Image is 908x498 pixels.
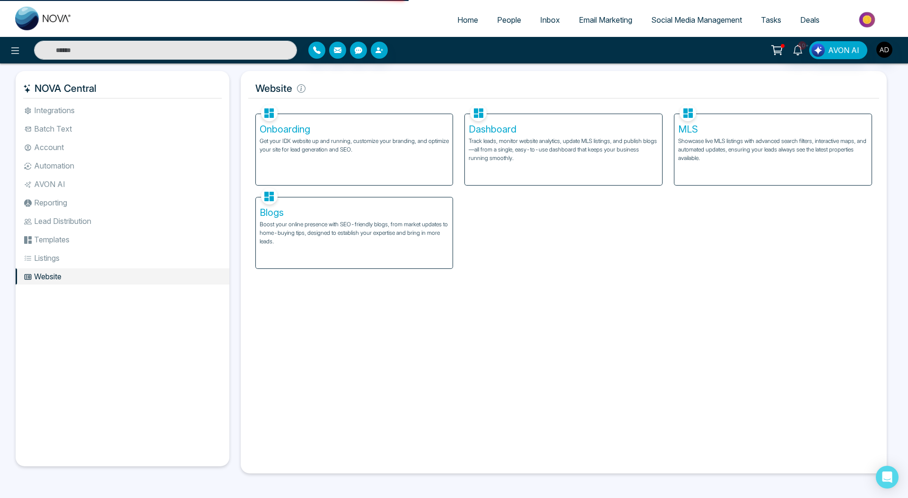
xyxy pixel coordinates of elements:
[16,176,229,192] li: AVON AI
[876,466,899,489] div: Open Intercom Messenger
[786,41,809,58] a: 10+
[469,124,658,135] h5: Dashboard
[651,15,742,25] span: Social Media Management
[809,41,867,59] button: AVON AI
[798,41,806,50] span: 10+
[16,195,229,211] li: Reporting
[470,105,487,121] img: Dashboard
[16,139,229,155] li: Account
[579,15,632,25] span: Email Marketing
[678,124,868,135] h5: MLS
[260,137,449,154] p: Get your IDX website up and running, customize your branding, and optimize your site for lead gen...
[16,213,229,229] li: Lead Distribution
[540,15,560,25] span: Inbox
[531,11,569,29] a: Inbox
[834,9,902,30] img: Market-place.gif
[751,11,791,29] a: Tasks
[469,137,658,162] p: Track leads, monitor website analytics, update MLS listings, and publish blogs—all from a single,...
[248,79,880,98] h5: Website
[16,158,229,174] li: Automation
[15,7,72,30] img: Nova CRM Logo
[448,11,488,29] a: Home
[497,15,521,25] span: People
[260,124,449,135] h5: Onboarding
[261,105,278,121] img: Onboarding
[16,231,229,248] li: Templates
[791,11,829,29] a: Deals
[260,220,449,246] p: Boost your online presence with SEO-friendly blogs, from market updates to home-buying tips, desi...
[876,42,892,58] img: User Avatar
[569,11,642,29] a: Email Marketing
[761,15,781,25] span: Tasks
[23,79,222,98] h5: NOVA Central
[812,44,825,57] img: Lead Flow
[260,207,449,218] h5: Blogs
[828,44,859,56] span: AVON AI
[642,11,751,29] a: Social Media Management
[678,137,868,162] p: Showcase live MLS listings with advanced search filters, interactive maps, and automated updates,...
[16,250,229,266] li: Listings
[261,188,278,205] img: Blogs
[488,11,531,29] a: People
[16,102,229,118] li: Integrations
[457,15,478,25] span: Home
[800,15,820,25] span: Deals
[16,121,229,137] li: Batch Text
[16,268,229,285] li: Website
[680,105,696,121] img: MLS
